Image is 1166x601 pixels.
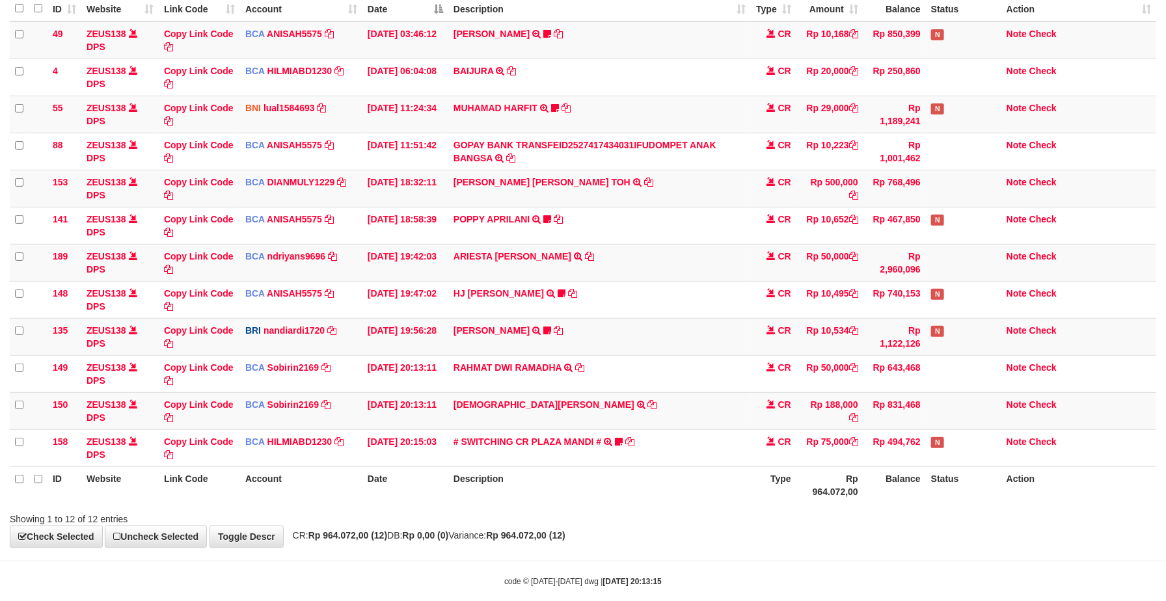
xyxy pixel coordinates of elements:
a: ZEUS138 [87,140,126,150]
span: 189 [53,251,68,261]
a: Copy ANISAH5575 to clipboard [325,288,334,299]
td: Rp 494,762 [863,429,926,466]
td: Rp 188,000 [796,392,863,429]
a: Copy # SWITCHING CR PLAZA MANDI # to clipboard [625,436,634,447]
strong: [DATE] 20:13:15 [603,577,662,586]
a: Copy HILMIABD1230 to clipboard [334,436,344,447]
a: Check [1029,251,1057,261]
a: Note [1007,29,1027,39]
td: DPS [81,133,159,170]
a: Copy MUHAMMAD FIRLI RIZ to clipboard [648,399,657,410]
span: BCA [245,362,265,373]
span: Has Note [931,326,944,337]
td: [DATE] 03:46:12 [362,21,448,59]
a: Copy Rp 20,000 to clipboard [849,66,858,76]
td: Rp 831,468 [863,392,926,429]
a: ANISAH5575 [267,140,322,150]
th: Status [926,466,1001,503]
a: Copy DIANMULY1229 to clipboard [337,177,346,187]
a: Toggle Descr [210,526,284,548]
a: Copy Link Code [164,103,234,126]
span: 4 [53,66,58,76]
span: CR [778,288,791,299]
td: [DATE] 18:58:39 [362,207,448,244]
span: BCA [245,177,265,187]
a: Copy HILMIABD1230 to clipboard [334,66,344,76]
a: [PERSON_NAME] [PERSON_NAME] TOH [454,177,630,187]
a: [PERSON_NAME] [454,325,530,336]
th: Type [751,466,796,503]
span: Has Note [931,437,944,448]
td: [DATE] 18:32:11 [362,170,448,207]
a: Copy lual1584693 to clipboard [318,103,327,113]
a: Copy Rp 50,000 to clipboard [849,251,858,261]
td: Rp 50,000 [796,355,863,392]
th: Description [448,466,751,503]
a: ZEUS138 [87,436,126,447]
th: Account [240,466,362,503]
a: Copy Link Code [164,177,234,200]
td: Rp 10,495 [796,281,863,318]
a: POPPY APRILANI [454,214,530,224]
td: Rp 10,168 [796,21,863,59]
td: [DATE] 06:04:08 [362,59,448,96]
a: Copy RAHMAT DWI RAMADHA to clipboard [575,362,584,373]
a: ARIESTA [PERSON_NAME] [454,251,571,261]
td: Rp 10,534 [796,318,863,355]
a: [PERSON_NAME] [454,29,530,39]
a: Copy Link Code [164,325,234,349]
a: Note [1007,325,1027,336]
a: Copy ANISAH5575 to clipboard [325,29,334,39]
span: CR [778,66,791,76]
a: Copy HJ YUMI MUTIAH to clipboard [568,288,577,299]
a: HILMIABD1230 [267,66,332,76]
a: Copy Rp 188,000 to clipboard [849,412,858,423]
td: Rp 768,496 [863,170,926,207]
td: [DATE] 11:51:42 [362,133,448,170]
span: CR [778,399,791,410]
a: ZEUS138 [87,362,126,373]
td: Rp 10,223 [796,133,863,170]
a: Copy INA PAUJANAH to clipboard [554,29,563,39]
a: Copy Rp 10,534 to clipboard [849,325,858,336]
span: CR [778,325,791,336]
span: BCA [245,66,265,76]
a: # SWITCHING CR PLAZA MANDI # [454,436,601,447]
td: Rp 850,399 [863,21,926,59]
th: Rp 964.072,00 [796,466,863,503]
small: code © [DATE]-[DATE] dwg | [504,577,662,586]
a: Copy Rp 500,000 to clipboard [849,190,858,200]
span: BCA [245,29,265,39]
td: Rp 50,000 [796,244,863,281]
a: Check [1029,140,1057,150]
a: Copy Rp 10,223 to clipboard [849,140,858,150]
span: BCA [245,436,265,447]
span: Has Note [931,215,944,226]
td: DPS [81,281,159,318]
strong: Rp 0,00 (0) [403,530,449,541]
a: ZEUS138 [87,251,126,261]
a: HJ [PERSON_NAME] [454,288,544,299]
span: BCA [245,251,265,261]
a: ANISAH5575 [267,29,322,39]
span: 135 [53,325,68,336]
span: Has Note [931,29,944,40]
span: 141 [53,214,68,224]
span: BCA [245,140,265,150]
th: Balance [863,466,926,503]
a: RAHMAT DWI RAMADHA [454,362,562,373]
a: Copy Link Code [164,436,234,460]
span: CR [778,29,791,39]
a: ANISAH5575 [267,214,322,224]
a: [DEMOGRAPHIC_DATA][PERSON_NAME] [454,399,634,410]
a: Copy Link Code [164,66,234,89]
a: Copy ANISAH5575 to clipboard [325,214,334,224]
td: DPS [81,207,159,244]
th: ID [47,466,81,503]
a: ZEUS138 [87,325,126,336]
td: DPS [81,355,159,392]
a: Check [1029,66,1057,76]
a: Copy nandiardi1720 to clipboard [327,325,336,336]
a: Note [1007,103,1027,113]
a: Sobirin2169 [267,362,319,373]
